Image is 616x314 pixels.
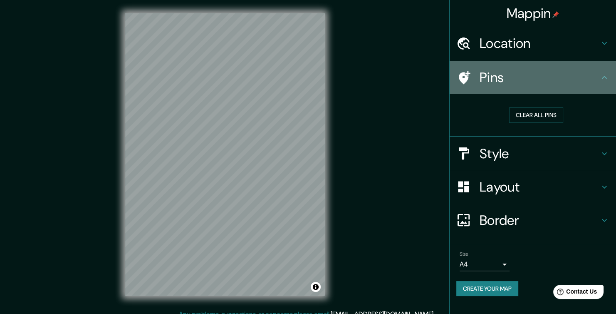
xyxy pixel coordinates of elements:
[450,170,616,204] div: Layout
[311,282,321,292] button: Toggle attribution
[509,107,563,123] button: Clear all pins
[480,69,599,86] h4: Pins
[480,145,599,162] h4: Style
[460,258,510,271] div: A4
[480,35,599,52] h4: Location
[450,204,616,237] div: Border
[460,250,468,257] label: Size
[450,27,616,60] div: Location
[480,212,599,229] h4: Border
[450,137,616,170] div: Style
[542,282,607,305] iframe: Help widget launcher
[552,11,559,18] img: pin-icon.png
[507,5,559,22] h4: Mappin
[125,13,325,296] canvas: Map
[480,179,599,195] h4: Layout
[456,281,518,297] button: Create your map
[450,61,616,94] div: Pins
